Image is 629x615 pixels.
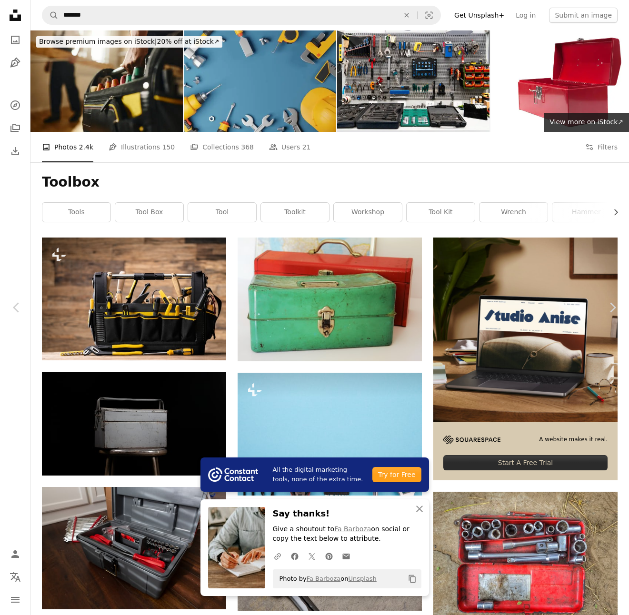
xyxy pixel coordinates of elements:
img: file-1754318165549-24bf788d5b37 [208,467,258,482]
div: Try for Free [372,467,421,482]
a: black and red tool box [42,544,226,552]
a: Share on Pinterest [320,546,338,565]
img: black and red tool box [42,487,226,610]
a: Share over email [338,546,355,565]
img: Set construction tools perfect for DIY, carpentry, and home improvement concepts. 3D Render [184,30,336,132]
img: Close up of unrecognizable manual worker carrying toolbox. [30,30,183,132]
img: file-1705255347840-230a6ab5bca9image [443,436,500,444]
button: Filters [585,132,618,162]
a: a red box with a couple of guns in it [433,556,618,565]
a: A website makes it real.Start A Free Trial [433,238,618,480]
span: View more on iStock ↗ [549,118,623,126]
a: two rectangular green and red tool cases on white surface [238,295,422,304]
a: Users 21 [269,132,311,162]
button: Search Unsplash [42,6,59,24]
a: Fa Barboza [334,525,371,533]
a: Fa Barboza [307,575,341,582]
a: DIY Handyman Toolkit. Carpenter Hardware And Tools [42,295,226,303]
a: Next [596,262,629,353]
button: Clear [396,6,417,24]
a: toolkit [261,203,329,222]
img: Tools at a bicycle mechanic [337,30,489,132]
a: tool kit [407,203,475,222]
a: Log in [510,8,541,23]
a: Collections 368 [190,132,254,162]
a: Illustrations [6,53,25,72]
button: Language [6,567,25,586]
a: wrench [479,203,548,222]
div: Start A Free Trial [443,455,608,470]
img: file-1705123271268-c3eaf6a79b21image [433,238,618,422]
span: 368 [241,142,254,152]
h1: Toolbox [42,174,618,191]
a: Browse premium images on iStock|20% off at iStock↗ [30,30,228,53]
span: 150 [162,142,175,152]
a: Share on Twitter [303,546,320,565]
a: workshop [334,203,402,222]
a: Unsplash [348,575,376,582]
span: 20% off at iStock ↗ [39,38,220,45]
span: 21 [302,142,311,152]
a: a metal box sitting on top of a stool [42,419,226,427]
img: Mechanical set of different tools isolated on blue background [238,373,422,496]
a: tool box [115,203,183,222]
a: Share on Facebook [286,546,303,565]
span: All the digital marketing tools, none of the extra time. [273,465,365,484]
a: All the digital marketing tools, none of the extra time.Try for Free [200,457,429,492]
a: tool [188,203,256,222]
a: Mechanical set of different tools isolated on blue background [238,430,422,438]
a: tools [42,203,110,222]
button: scroll list to the right [607,203,618,222]
a: hammer [552,203,620,222]
a: Collections [6,119,25,138]
span: A website makes it real. [539,436,608,444]
button: Submit an image [549,8,618,23]
a: Log in / Sign up [6,545,25,564]
h3: Say thanks! [273,507,421,521]
a: Download History [6,141,25,160]
a: Get Unsplash+ [449,8,510,23]
form: Find visuals sitewide [42,6,441,25]
p: Give a shoutout to on social or copy the text below to attribute. [273,525,421,544]
img: two rectangular green and red tool cases on white surface [238,238,422,361]
button: Visual search [418,6,440,24]
button: Copy to clipboard [404,571,420,587]
a: Photos [6,30,25,50]
span: Photo by on [275,571,377,586]
button: Menu [6,590,25,609]
img: DIY Handyman Toolkit. Carpenter Hardware And Tools [42,238,226,360]
a: Illustrations 150 [109,132,175,162]
img: a metal box sitting on top of a stool [42,372,226,475]
span: Browse premium images on iStock | [39,38,157,45]
a: View more on iStock↗ [544,113,629,132]
a: Explore [6,96,25,115]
